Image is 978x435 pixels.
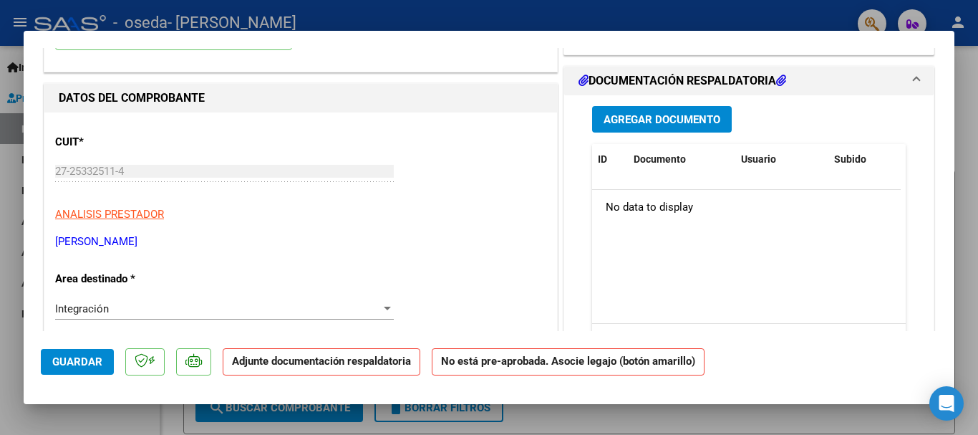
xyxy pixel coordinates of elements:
[828,144,900,175] datatable-header-cell: Subido
[735,144,828,175] datatable-header-cell: Usuario
[598,153,607,165] span: ID
[592,106,732,133] button: Agregar Documento
[564,67,934,95] mat-expansion-panel-header: DOCUMENTACIÓN RESPALDATORIA
[564,95,934,393] div: DOCUMENTACIÓN RESPALDATORIA
[232,355,411,368] strong: Adjunte documentación respaldatoria
[55,234,546,250] p: [PERSON_NAME]
[741,153,776,165] span: Usuario
[55,302,109,315] span: Integración
[432,348,705,376] strong: No está pre-aprobada. Asocie legajo (botón amarillo)
[578,72,786,90] h1: DOCUMENTACIÓN RESPALDATORIA
[59,91,205,105] strong: DATOS DEL COMPROBANTE
[41,349,114,375] button: Guardar
[628,144,735,175] datatable-header-cell: Documento
[52,355,102,368] span: Guardar
[592,324,906,360] div: 0 total
[55,134,203,150] p: CUIT
[55,208,164,221] span: ANALISIS PRESTADOR
[929,386,964,421] div: Open Intercom Messenger
[592,190,901,226] div: No data to display
[634,153,686,165] span: Documento
[604,113,720,126] span: Agregar Documento
[834,153,866,165] span: Subido
[900,144,972,175] datatable-header-cell: Acción
[55,271,203,287] p: Area destinado *
[592,144,628,175] datatable-header-cell: ID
